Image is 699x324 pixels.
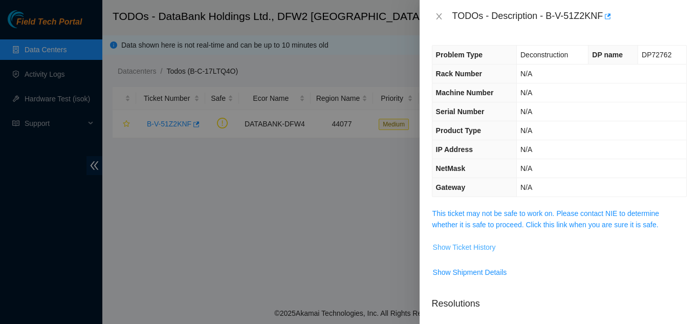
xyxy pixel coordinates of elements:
span: N/A [520,183,532,191]
span: N/A [520,126,532,135]
span: NetMask [436,164,466,172]
span: Machine Number [436,89,494,97]
p: Resolutions [432,289,687,311]
span: Product Type [436,126,481,135]
button: Close [432,12,446,21]
button: Show Ticket History [432,239,496,255]
span: N/A [520,89,532,97]
button: Show Shipment Details [432,264,508,280]
span: N/A [520,145,532,154]
span: Deconstruction [520,51,568,59]
span: Gateway [436,183,466,191]
span: Show Shipment Details [433,267,507,278]
div: TODOs - Description - B-V-51Z2KNF [452,8,687,25]
span: Rack Number [436,70,482,78]
span: N/A [520,70,532,78]
a: This ticket may not be safe to work on. Please contact NIE to determine whether it is safe to pro... [432,209,660,229]
span: Problem Type [436,51,483,59]
span: DP name [592,51,623,59]
span: N/A [520,164,532,172]
span: DP72762 [642,51,671,59]
span: close [435,12,443,20]
span: IP Address [436,145,473,154]
span: Serial Number [436,107,485,116]
span: Show Ticket History [433,242,496,253]
span: N/A [520,107,532,116]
